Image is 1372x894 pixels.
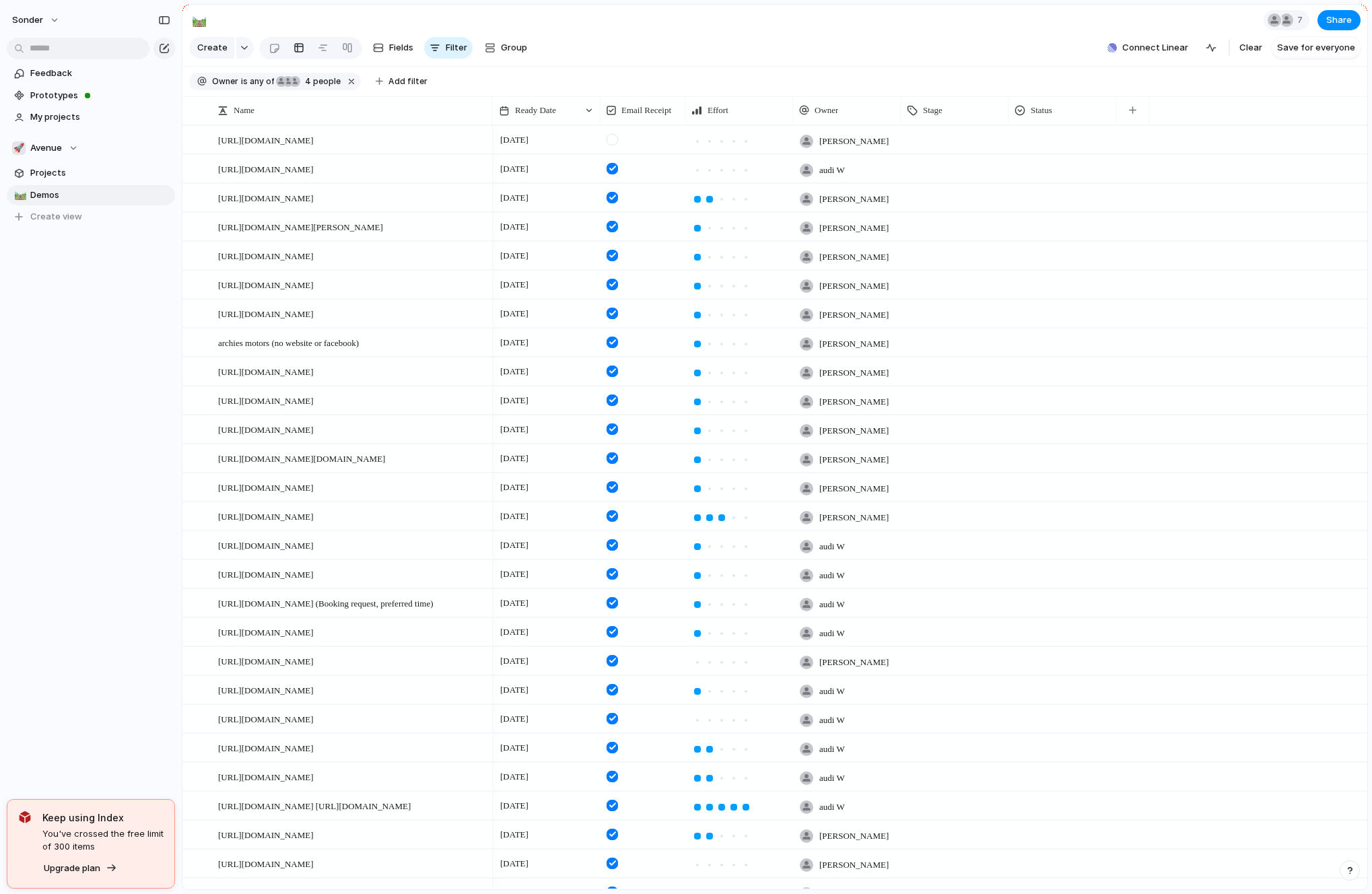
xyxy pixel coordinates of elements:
[497,624,532,640] span: [DATE]
[497,595,532,611] span: [DATE]
[819,453,889,467] span: [PERSON_NAME]
[819,395,889,409] span: [PERSON_NAME]
[218,190,314,205] span: [URL][DOMAIN_NAME]
[497,335,532,351] span: [DATE]
[42,827,164,854] span: You've crossed the free limit of 300 items
[497,219,532,235] span: [DATE]
[238,74,277,89] button: isany of
[819,858,889,872] span: [PERSON_NAME]
[30,141,62,155] span: Avenue
[515,104,556,117] span: Ready Date
[301,75,341,88] span: people
[1297,13,1307,27] span: 7
[1277,41,1355,55] span: Save for everyone
[30,67,170,80] span: Feedback
[12,188,26,202] button: 🛤️
[218,306,314,321] span: [URL][DOMAIN_NAME]
[708,104,728,117] span: Effort
[621,104,671,117] span: Email Receipt
[923,104,942,117] span: Stage
[819,337,889,351] span: [PERSON_NAME]
[218,364,314,379] span: [URL][DOMAIN_NAME]
[218,421,314,437] span: [URL][DOMAIN_NAME]
[424,37,473,59] button: Filter
[14,187,24,203] div: 🛤️
[819,743,845,756] span: audi W
[218,537,314,553] span: [URL][DOMAIN_NAME]
[197,41,228,55] span: Create
[368,72,436,91] button: Add filter
[478,37,534,59] button: Group
[218,508,314,524] span: [URL][DOMAIN_NAME]
[497,277,532,293] span: [DATE]
[819,627,845,640] span: audi W
[218,682,314,697] span: [URL][DOMAIN_NAME]
[819,221,889,235] span: [PERSON_NAME]
[30,110,170,124] span: My projects
[1234,37,1268,59] button: Clear
[819,135,889,148] span: [PERSON_NAME]
[497,566,532,582] span: [DATE]
[275,74,343,89] button: 4 people
[501,41,527,55] span: Group
[815,104,838,117] span: Owner
[7,185,175,205] a: 🛤️Demos
[218,740,314,755] span: [URL][DOMAIN_NAME]
[218,450,385,466] span: [URL][DOMAIN_NAME][DOMAIN_NAME]
[819,511,889,524] span: [PERSON_NAME]
[218,711,314,726] span: [URL][DOMAIN_NAME]
[497,682,532,698] span: [DATE]
[218,856,314,871] span: [URL][DOMAIN_NAME]
[218,566,314,582] span: [URL][DOMAIN_NAME]
[218,161,314,176] span: [URL][DOMAIN_NAME]
[497,248,532,264] span: [DATE]
[497,740,532,756] span: [DATE]
[30,166,170,180] span: Projects
[7,207,175,227] button: Create view
[497,479,532,495] span: [DATE]
[7,85,175,106] a: Prototypes
[819,569,845,582] span: audi W
[218,248,314,263] span: [URL][DOMAIN_NAME]
[218,277,314,292] span: [URL][DOMAIN_NAME]
[497,827,532,843] span: [DATE]
[497,711,532,727] span: [DATE]
[497,537,532,553] span: [DATE]
[248,75,274,88] span: any of
[30,89,170,102] span: Prototypes
[234,104,254,117] span: Name
[497,132,532,148] span: [DATE]
[218,653,314,668] span: [URL][DOMAIN_NAME]
[819,279,889,293] span: [PERSON_NAME]
[819,540,845,553] span: audi W
[42,811,164,825] span: Keep using Index
[1239,41,1262,55] span: Clear
[12,141,26,155] div: 🚀
[241,75,248,88] span: is
[1102,38,1194,58] button: Connect Linear
[7,107,175,127] a: My projects
[218,769,314,784] span: [URL][DOMAIN_NAME]
[497,421,532,438] span: [DATE]
[819,482,889,495] span: [PERSON_NAME]
[44,862,100,875] span: Upgrade plan
[7,138,175,158] button: 🚀Avenue
[7,163,175,183] a: Projects
[819,598,845,611] span: audi W
[497,856,532,872] span: [DATE]
[218,335,359,350] span: archies motors (no website or facebook)
[497,769,532,785] span: [DATE]
[497,364,532,380] span: [DATE]
[446,41,467,55] span: Filter
[218,392,314,408] span: [URL][DOMAIN_NAME]
[12,13,43,27] span: sonder
[30,188,170,202] span: Demos
[497,392,532,409] span: [DATE]
[1272,37,1361,59] button: Save for everyone
[212,75,238,88] span: Owner
[218,219,383,234] span: [URL][DOMAIN_NAME][PERSON_NAME]
[497,306,532,322] span: [DATE]
[30,210,82,224] span: Create view
[189,37,234,59] button: Create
